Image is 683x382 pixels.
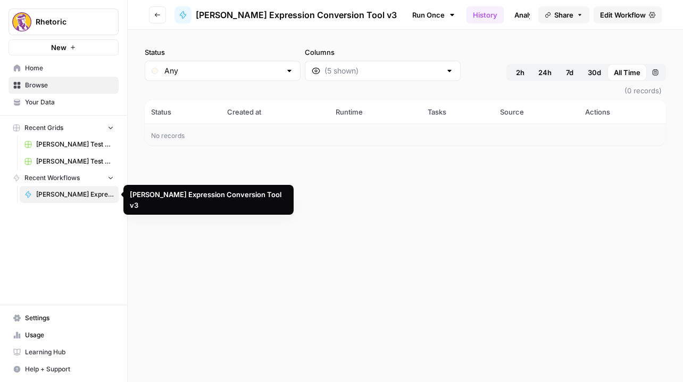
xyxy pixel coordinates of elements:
[566,67,573,78] span: 7d
[145,81,666,100] span: (0 records)
[509,64,532,81] button: 2h
[145,100,221,124] th: Status
[305,47,461,58] label: Columns
[24,123,63,133] span: Recent Grids
[20,186,119,203] a: [PERSON_NAME] Expression Conversion Tool v3
[329,100,421,124] th: Runtime
[9,170,119,186] button: Recent Workflows
[532,64,558,81] button: 24h
[20,136,119,153] a: [PERSON_NAME] Test Workflow - Copilot Example Grid
[25,364,114,374] span: Help + Support
[174,6,397,23] a: [PERSON_NAME] Expression Conversion Tool v3
[9,77,119,94] a: Browse
[558,64,581,81] button: 7d
[9,310,119,327] a: Settings
[494,100,578,124] th: Source
[25,330,114,340] span: Usage
[196,9,397,21] span: [PERSON_NAME] Expression Conversion Tool v3
[324,66,441,76] input: (5 shown)
[51,42,66,53] span: New
[9,39,119,55] button: New
[36,17,100,27] span: Rhetoric
[421,100,494,124] th: Tasks
[579,100,666,124] th: Actions
[25,97,114,107] span: Your Data
[164,66,281,76] input: Any
[24,173,80,183] span: Recent Workflows
[145,47,301,58] label: Status
[9,361,119,378] button: Help + Support
[516,67,524,78] span: 2h
[600,10,646,20] span: Edit Workflow
[221,100,329,124] th: Created at
[9,9,119,35] button: Workspace: Rhetoric
[36,157,114,166] span: [PERSON_NAME] Test Workflow - SERP Overview Grid
[9,94,119,111] a: Your Data
[151,132,185,140] span: No records
[9,120,119,136] button: Recent Grids
[25,63,114,73] span: Home
[614,67,640,78] span: All Time
[9,60,119,77] a: Home
[9,344,119,361] a: Learning Hub
[130,189,287,210] div: [PERSON_NAME] Expression Conversion Tool v3
[538,67,552,78] span: 24h
[9,327,119,344] a: Usage
[594,6,662,23] a: Edit Workflow
[36,140,114,149] span: [PERSON_NAME] Test Workflow - Copilot Example Grid
[508,6,552,23] a: Analytics
[36,190,114,199] span: [PERSON_NAME] Expression Conversion Tool v3
[554,10,573,20] span: Share
[538,6,589,23] button: Share
[25,347,114,357] span: Learning Hub
[20,153,119,170] a: [PERSON_NAME] Test Workflow - SERP Overview Grid
[405,6,462,24] a: Run Once
[25,313,114,323] span: Settings
[467,6,504,23] a: History
[581,64,607,81] button: 30d
[588,67,601,78] span: 30d
[12,12,31,31] img: Rhetoric Logo
[25,80,114,90] span: Browse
